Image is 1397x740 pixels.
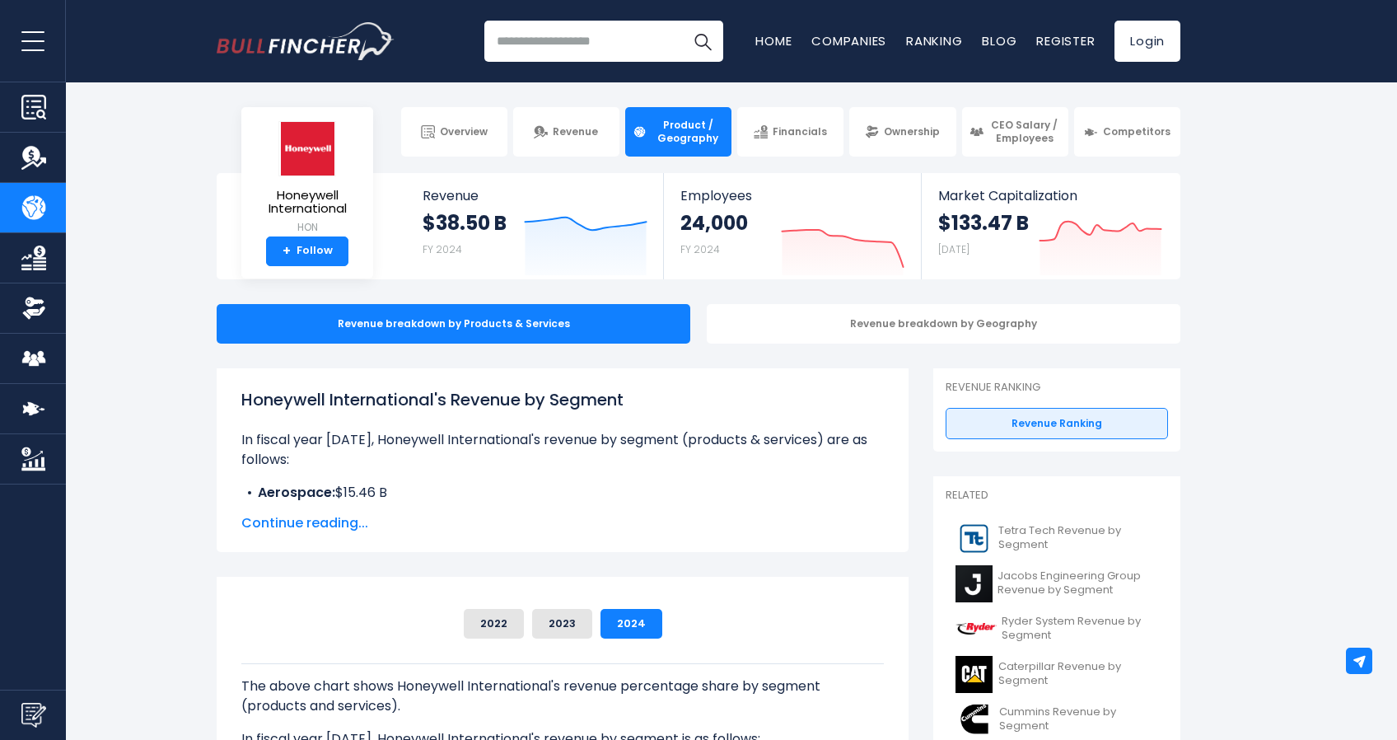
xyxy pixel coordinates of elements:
div: Revenue breakdown by Products & Services [217,304,690,344]
span: Continue reading... [241,513,884,533]
span: Employees [680,188,904,204]
img: Bullfincher logo [217,22,395,60]
span: Ownership [884,125,940,138]
button: Search [682,21,723,62]
strong: $133.47 B [938,210,1029,236]
a: Blog [982,32,1016,49]
img: R logo [955,611,997,648]
span: CEO Salary / Employees [988,119,1061,144]
span: Competitors [1103,125,1170,138]
span: Financials [773,125,827,138]
span: Caterpillar Revenue by Segment [998,660,1158,688]
strong: + [283,244,291,259]
a: Employees 24,000 FY 2024 [664,173,920,279]
p: Revenue Ranking [946,381,1168,395]
li: $15.46 B [241,483,884,503]
strong: $38.50 B [423,210,507,236]
a: Ownership [849,107,955,157]
span: Product / Geography [652,119,724,144]
span: Overview [440,125,488,138]
a: Tetra Tech Revenue by Segment [946,516,1168,561]
span: Honeywell International [255,189,360,216]
small: FY 2024 [680,242,720,256]
img: CMI logo [955,701,994,738]
span: Cummins Revenue by Segment [999,705,1158,733]
button: 2023 [532,609,592,639]
b: Aerospace: [258,483,335,502]
a: Home [755,32,792,49]
span: Jacobs Engineering Group Revenue by Segment [998,569,1158,597]
p: Related [946,489,1168,503]
a: Companies [811,32,886,49]
button: 2024 [600,609,662,639]
a: Login [1114,21,1180,62]
a: Revenue [513,107,619,157]
span: Market Capitalization [938,188,1162,204]
a: Competitors [1074,107,1180,157]
a: Revenue $38.50 B FY 2024 [406,173,664,279]
img: CAT logo [955,656,993,693]
a: Market Capitalization $133.47 B [DATE] [922,173,1179,279]
a: Revenue Ranking [946,408,1168,439]
a: Register [1036,32,1095,49]
a: Financials [737,107,843,157]
p: The above chart shows Honeywell International's revenue percentage share by segment (products and... [241,677,884,716]
a: Product / Geography [625,107,731,157]
a: CEO Salary / Employees [962,107,1068,157]
a: Go to homepage [217,22,394,60]
h1: Honeywell International's Revenue by Segment [241,387,884,412]
small: [DATE] [938,242,969,256]
a: Overview [401,107,507,157]
button: 2022 [464,609,524,639]
span: Revenue [423,188,647,204]
small: FY 2024 [423,242,462,256]
a: Honeywell International HON [254,120,361,237]
strong: 24,000 [680,210,748,236]
img: TTEK logo [955,520,993,557]
a: Ryder System Revenue by Segment [946,607,1168,652]
a: Ranking [906,32,962,49]
div: Revenue breakdown by Geography [707,304,1180,344]
img: Ownership [21,296,46,321]
img: J logo [955,565,993,602]
span: Revenue [553,125,598,138]
a: Caterpillar Revenue by Segment [946,652,1168,697]
small: HON [255,220,360,235]
span: Tetra Tech Revenue by Segment [998,524,1158,552]
a: +Follow [266,237,348,266]
a: Jacobs Engineering Group Revenue by Segment [946,561,1168,607]
span: Ryder System Revenue by Segment [1002,615,1158,643]
p: In fiscal year [DATE], Honeywell International's revenue by segment (products & services) are as ... [241,430,884,470]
